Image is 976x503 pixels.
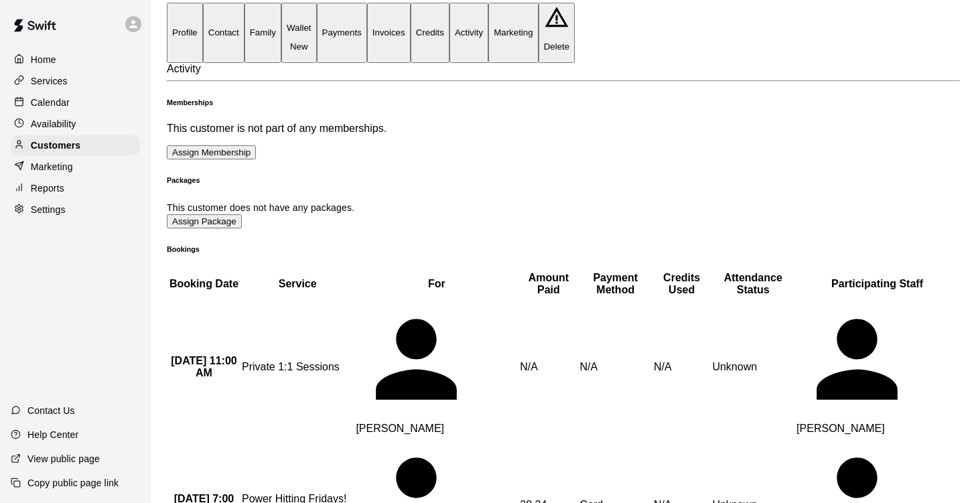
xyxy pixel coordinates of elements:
[796,299,958,435] div: [PERSON_NAME]
[653,298,710,435] td: N/A
[724,272,782,295] b: Attendance Status
[488,3,539,62] button: Marketing
[11,114,140,134] a: Availability
[31,203,66,216] p: Settings
[593,272,638,295] b: Payment Method
[167,245,960,253] h6: Bookings
[167,123,960,135] p: This customer is not part of any memberships.
[167,3,203,62] button: Profile
[167,63,201,74] span: Activity
[317,3,367,62] button: Payments
[831,278,923,289] b: Participating Staff
[356,299,517,423] div: Mike Brooks
[167,176,960,184] h6: Packages
[711,298,794,435] td: Unknown
[27,428,78,441] p: Help Center
[663,272,700,295] b: Credits Used
[31,182,64,195] p: Reports
[287,23,311,33] p: Wallet
[11,92,140,113] a: Calendar
[31,96,70,109] p: Calendar
[245,3,281,62] button: Family
[544,42,570,52] p: Delete
[31,139,80,152] p: Customers
[31,74,68,88] p: Services
[411,3,449,62] button: Credits
[167,3,960,62] div: basic tabs example
[529,272,569,295] b: Amount Paid
[241,298,354,435] td: Private 1:1 Sessions
[367,3,411,62] button: Invoices
[796,299,958,423] div: Aby Valdez
[11,71,140,91] a: Services
[579,298,652,435] td: N/A
[519,298,577,435] td: N/A
[31,160,73,173] p: Marketing
[279,278,317,289] b: Service
[27,404,75,417] p: Contact Us
[27,452,100,465] p: View public page
[356,423,444,434] span: [PERSON_NAME]
[167,201,960,214] p: This customer does not have any packages.
[449,3,488,62] button: Activity
[167,145,256,159] button: Assign Membership
[168,298,240,435] th: [DATE] 11:00 AM
[31,117,76,131] p: Availability
[11,200,140,220] a: Settings
[31,53,56,66] p: Home
[428,278,445,289] b: For
[11,50,140,70] a: Home
[203,3,245,62] button: Contact
[27,476,119,490] p: Copy public page link
[11,178,140,198] a: Reports
[11,157,140,177] a: Marketing
[11,135,140,155] a: Customers
[290,42,308,52] span: New
[167,98,960,106] h6: Memberships
[169,278,238,289] b: Booking Date
[167,214,242,228] button: Assign Package
[796,423,885,434] span: [PERSON_NAME]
